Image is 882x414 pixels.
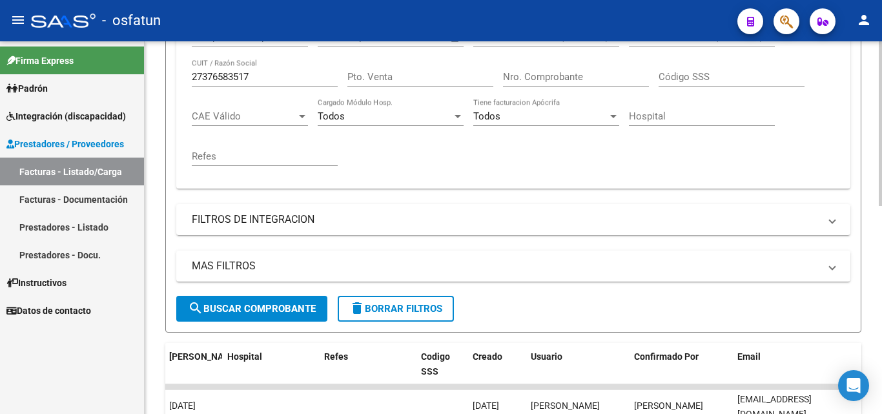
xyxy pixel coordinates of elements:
[192,259,819,273] mat-panel-title: MAS FILTROS
[227,351,262,362] span: Hospital
[856,12,872,28] mat-icon: person
[176,251,850,282] mat-expansion-panel-header: MAS FILTROS
[473,110,500,122] span: Todos
[188,303,316,315] span: Buscar Comprobante
[338,296,454,322] button: Borrar Filtros
[473,400,499,411] span: [DATE]
[349,300,365,316] mat-icon: delete
[6,276,67,290] span: Instructivos
[6,109,126,123] span: Integración (discapacidad)
[188,300,203,316] mat-icon: search
[634,400,703,411] span: [PERSON_NAME]
[319,343,416,400] datatable-header-cell: Refes
[416,343,467,400] datatable-header-cell: Codigo SSS
[169,400,196,411] span: [DATE]
[164,343,222,400] datatable-header-cell: Fecha Confimado
[6,54,74,68] span: Firma Express
[102,6,161,35] span: - osfatun
[531,351,562,362] span: Usuario
[222,343,319,400] datatable-header-cell: Hospital
[6,137,124,151] span: Prestadores / Proveedores
[634,351,699,362] span: Confirmado Por
[10,12,26,28] mat-icon: menu
[629,343,732,400] datatable-header-cell: Confirmado Por
[838,370,869,401] div: Open Intercom Messenger
[473,351,502,362] span: Creado
[176,204,850,235] mat-expansion-panel-header: FILTROS DE INTEGRACION
[318,110,345,122] span: Todos
[169,351,239,362] span: [PERSON_NAME]
[526,343,629,400] datatable-header-cell: Usuario
[192,110,296,122] span: CAE Válido
[324,351,348,362] span: Refes
[531,400,600,411] span: [PERSON_NAME]
[421,351,450,377] span: Codigo SSS
[6,304,91,318] span: Datos de contacto
[737,351,761,362] span: Email
[467,343,526,400] datatable-header-cell: Creado
[192,212,819,227] mat-panel-title: FILTROS DE INTEGRACION
[448,30,463,45] button: Open calendar
[6,81,48,96] span: Padrón
[176,296,327,322] button: Buscar Comprobante
[349,303,442,315] span: Borrar Filtros
[732,343,861,400] datatable-header-cell: Email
